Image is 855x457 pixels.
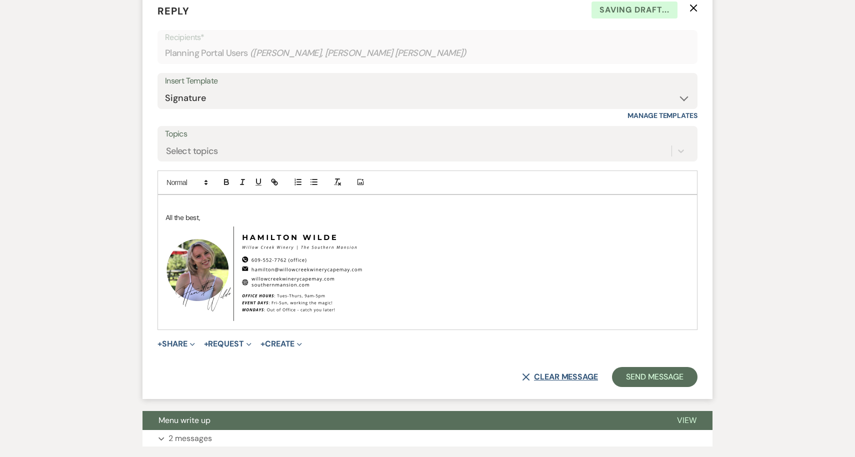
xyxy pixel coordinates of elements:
[142,411,661,430] button: Menu write up
[165,74,690,88] div: Insert Template
[591,1,677,18] span: Saving draft...
[260,340,302,348] button: Create
[165,31,690,44] p: Recipients*
[661,411,712,430] button: View
[142,430,712,447] button: 2 messages
[204,340,251,348] button: Request
[612,367,697,387] button: Send Message
[165,43,690,63] div: Planning Portal Users
[166,144,218,157] div: Select topics
[627,111,697,120] a: Manage Templates
[157,340,195,348] button: Share
[165,127,690,141] label: Topics
[165,212,689,223] p: All the best,
[260,340,265,348] span: +
[157,4,189,17] span: Reply
[168,432,212,445] p: 2 messages
[204,340,208,348] span: +
[158,415,210,425] span: Menu write up
[522,373,598,381] button: Clear message
[157,340,162,348] span: +
[250,46,467,60] span: ( [PERSON_NAME], [PERSON_NAME] [PERSON_NAME] )
[677,415,696,425] span: View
